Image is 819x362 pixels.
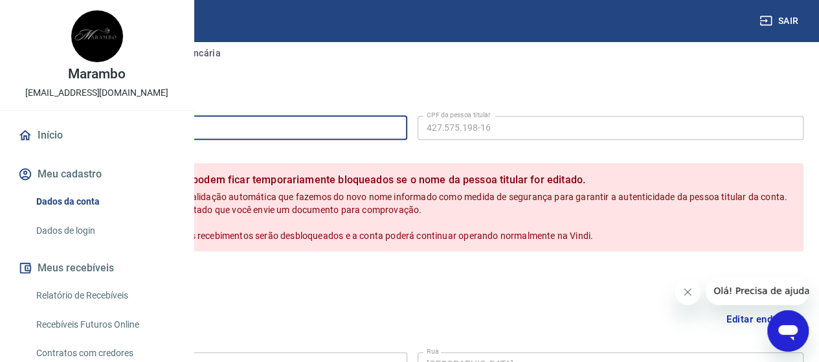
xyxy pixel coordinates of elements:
[427,110,491,120] label: CPF da pessoa titular
[53,172,793,188] b: Atenção! Seus recebimentos podem ficar temporariamente bloqueados se o nome da pessoa titular for...
[8,9,109,19] span: Olá! Precisa de ajuda?
[53,192,789,241] span: Isso ocorre devido a uma rápida validação automática que fazemos do novo nome informado como medi...
[31,188,178,215] a: Dados da conta
[71,10,123,62] img: 87d4eef0-5f4e-4b89-9898-98f26a95a894.jpeg
[757,9,803,33] button: Sair
[31,282,178,309] a: Relatório de Recebíveis
[427,346,439,356] label: Rua
[25,86,168,100] p: [EMAIL_ADDRESS][DOMAIN_NAME]
[16,254,178,282] button: Meus recebíveis
[721,307,803,332] button: Editar endereço
[706,277,809,305] iframe: Mensagem da empresa
[16,160,178,188] button: Meu cadastro
[68,67,126,81] p: Marambo
[16,121,178,150] a: Início
[31,218,178,244] a: Dados de login
[31,311,178,338] a: Recebíveis Futuros Online
[767,310,809,352] iframe: Botão para abrir a janela de mensagens
[675,279,701,305] iframe: Fechar mensagem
